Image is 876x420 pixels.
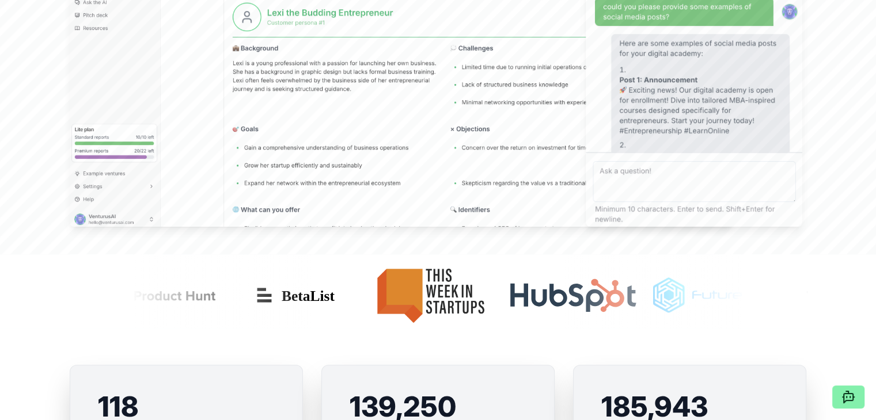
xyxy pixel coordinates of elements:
[505,278,631,313] img: Hubspot
[242,278,346,313] img: Betalist
[355,259,496,333] img: This Week in Startups
[640,259,787,333] img: Futuretools
[69,259,233,333] img: Product Hunt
